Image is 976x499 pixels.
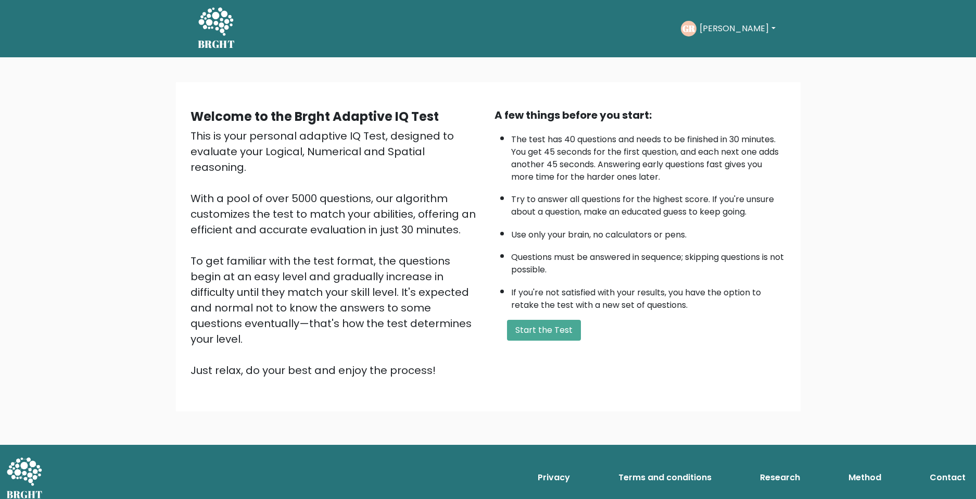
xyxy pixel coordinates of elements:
[844,467,885,488] a: Method
[191,128,482,378] div: This is your personal adaptive IQ Test, designed to evaluate your Logical, Numerical and Spatial ...
[614,467,716,488] a: Terms and conditions
[507,320,581,341] button: Start the Test
[534,467,574,488] a: Privacy
[198,4,235,53] a: BRGHT
[191,108,439,125] b: Welcome to the Brght Adaptive IQ Test
[926,467,970,488] a: Contact
[511,128,786,183] li: The test has 40 questions and needs to be finished in 30 minutes. You get 45 seconds for the firs...
[511,223,786,241] li: Use only your brain, no calculators or pens.
[198,38,235,51] h5: BRGHT
[511,246,786,276] li: Questions must be answered in sequence; skipping questions is not possible.
[495,107,786,123] div: A few things before you start:
[511,188,786,218] li: Try to answer all questions for the highest score. If you're unsure about a question, make an edu...
[756,467,804,488] a: Research
[696,22,778,35] button: [PERSON_NAME]
[511,281,786,311] li: If you're not satisfied with your results, you have the option to retake the test with a new set ...
[682,22,695,34] text: GR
